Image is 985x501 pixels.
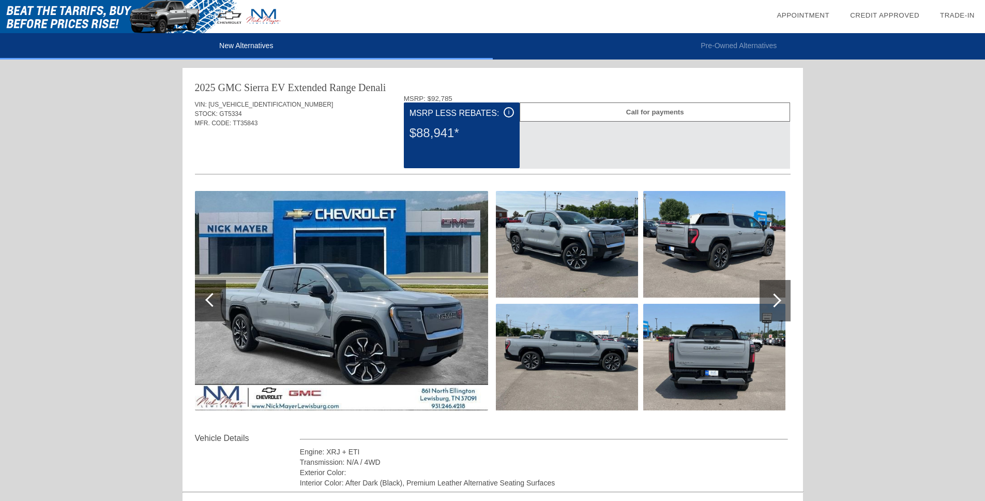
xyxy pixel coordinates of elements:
[300,467,789,478] div: Exterior Color:
[410,107,514,120] div: MSRP Less Rebates:
[287,80,386,95] div: Extended Range Denali
[195,191,488,410] img: 1.jpg
[643,191,785,298] img: 4.jpg
[300,457,789,467] div: Transmission: N/A / 4WD
[643,304,785,410] img: 5.jpg
[850,11,919,19] a: Credit Approved
[195,432,300,445] div: Vehicle Details
[410,120,514,146] div: $88,941*
[520,102,790,122] div: Call for payments
[300,478,789,488] div: Interior Color: After Dark (Black), Premium Leather Alternative Seating Surfaces
[195,110,218,117] span: STOCK:
[300,447,789,457] div: Engine: XRJ + ETI
[219,110,241,117] span: GT5334
[195,143,791,160] div: Quoted on [DATE] 12:32:40 PM
[504,107,514,117] div: i
[940,11,975,19] a: Trade-In
[233,120,257,127] span: TT35843
[496,191,638,298] img: 2.jpg
[404,95,791,102] div: MSRP: $92,785
[496,304,638,410] img: 3.jpg
[777,11,829,19] a: Appointment
[208,101,333,108] span: [US_VEHICLE_IDENTIFICATION_NUMBER]
[195,80,285,95] div: 2025 GMC Sierra EV
[195,101,207,108] span: VIN:
[195,120,232,127] span: MFR. CODE:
